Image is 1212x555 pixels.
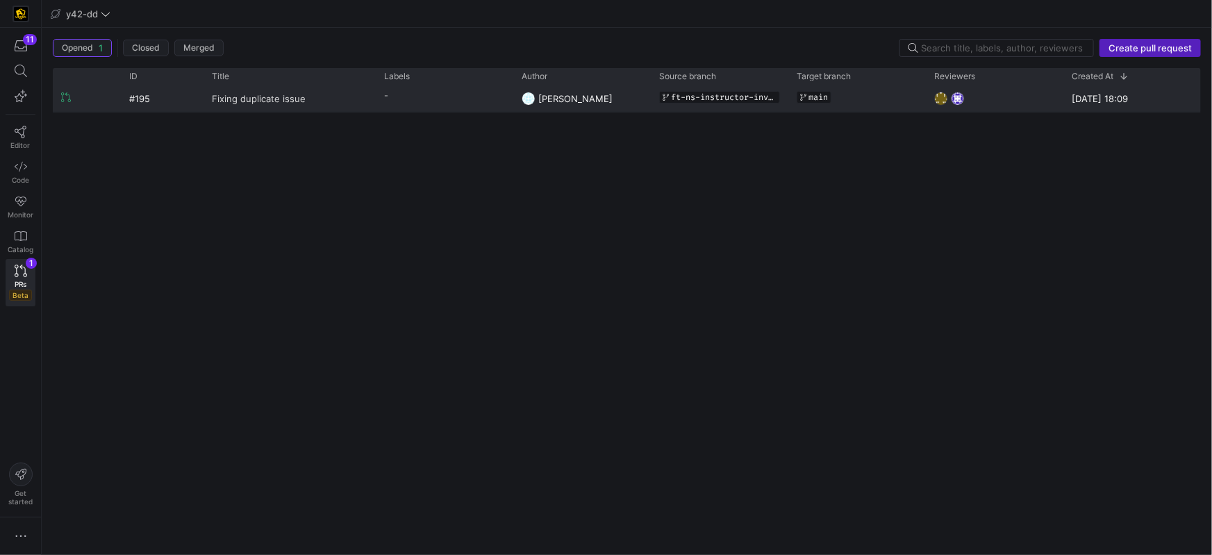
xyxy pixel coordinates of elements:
[66,8,98,19] span: y42-dd
[132,43,160,53] span: Closed
[121,85,204,112] div: #195
[9,290,32,301] span: Beta
[522,92,536,106] img: https://secure.gravatar.com/avatar/93624b85cfb6a0d6831f1d6e8dbf2768734b96aa2308d2c902a4aae71f619b...
[921,42,1085,53] input: Search title, labels, author, reviewers
[53,39,112,57] button: Opened1
[23,34,37,45] div: 11
[12,176,29,184] span: Code
[99,42,103,53] span: 1
[934,72,975,81] span: Reviewers
[47,5,114,23] button: y42-dd
[212,85,306,111] span: Fixing duplicate issue
[934,92,948,106] img: https://secure.gravatar.com/avatar/332e4ab4f8f73db06c2cf0bfcf19914be04f614aded7b53ca0c4fd3e75c0e2...
[6,259,35,306] a: PRsBeta1
[183,43,215,53] span: Merged
[384,91,388,100] span: -
[6,33,35,58] button: 11
[659,72,716,81] span: Source branch
[14,7,28,21] img: https://storage.googleapis.com/y42-prod-data-exchange/images/uAsz27BndGEK0hZWDFeOjoxA7jCwgK9jE472...
[384,72,410,81] span: Labels
[797,72,851,81] span: Target branch
[8,210,33,219] span: Monitor
[174,40,224,56] button: Merged
[1109,42,1192,53] span: Create pull request
[522,72,547,81] span: Author
[1099,39,1201,57] button: Create pull request
[1063,85,1201,112] div: [DATE] 18:09
[1072,72,1113,81] span: Created At
[62,43,93,53] span: Opened
[212,72,229,81] span: Title
[15,280,26,288] span: PRs
[6,120,35,155] a: Editor
[6,224,35,259] a: Catalog
[538,93,613,104] span: [PERSON_NAME]
[8,489,33,506] span: Get started
[123,40,169,56] button: Closed
[26,258,37,269] div: 1
[6,155,35,190] a: Code
[6,457,35,511] button: Getstarted
[129,72,138,81] span: ID
[671,92,777,102] span: ft-ns-instructor-investigation
[8,245,33,254] span: Catalog
[951,92,965,106] img: https://secure.gravatar.com/avatar/e200ad0c12bb49864ec62671df577dc1f004127e33c27085bc121970d062b3...
[212,85,367,111] a: Fixing duplicate issue
[6,190,35,224] a: Monitor
[11,141,31,149] span: Editor
[6,2,35,26] a: https://storage.googleapis.com/y42-prod-data-exchange/images/uAsz27BndGEK0hZWDFeOjoxA7jCwgK9jE472...
[808,92,828,102] span: main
